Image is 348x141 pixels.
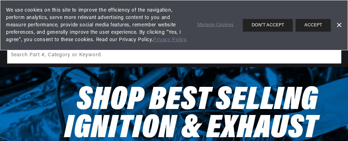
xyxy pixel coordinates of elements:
span: We use cookies on this site to improve the efficiency of the navigation, perform analytics, serve... [6,7,188,44]
button: ACCEPT [296,19,331,32]
button: DON'T ACCEPT [243,19,293,32]
input: Search Part #, Category or Keyword [7,48,341,63]
a: Dismiss Banner [334,20,344,31]
button: Search Part #, Category or Keyword [325,48,341,63]
a: Privacy Policy. [153,37,187,43]
a: Manage Cookies [197,21,234,29]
